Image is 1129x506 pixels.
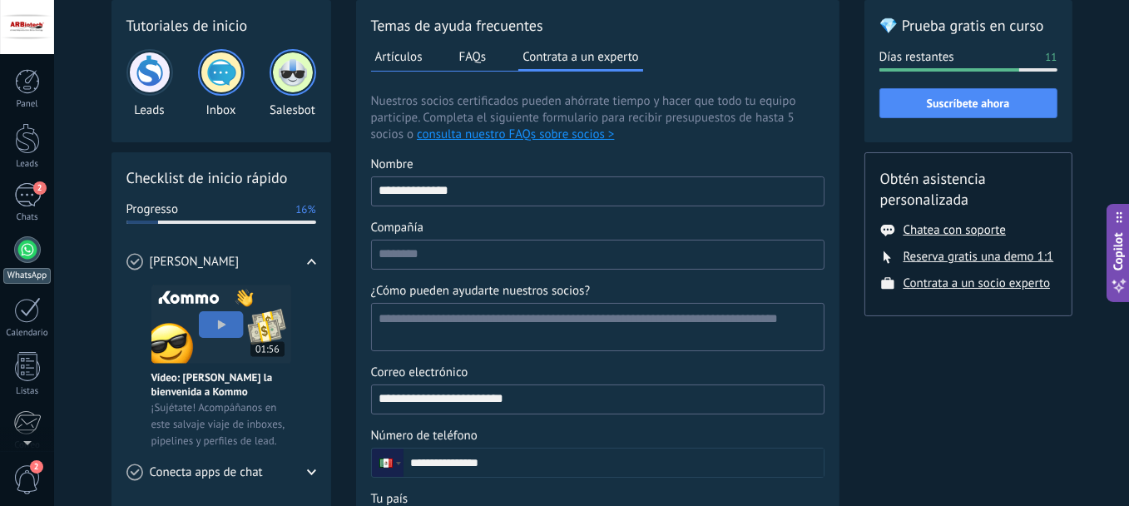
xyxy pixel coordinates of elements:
div: Salesbot [270,49,316,118]
button: Contrata a un socio experto [904,275,1051,291]
button: Suscríbete ahora [879,88,1057,118]
span: Progresso [126,201,178,218]
span: Nombre [371,156,413,173]
span: ¡Sujétate! Acompáñanos en este salvaje viaje de inboxes, pipelines y perfiles de lead. [151,399,291,449]
span: Días restantes [879,49,954,66]
div: Listas [3,386,52,397]
span: 11 [1045,49,1057,66]
button: Reserva gratis una demo 1:1 [904,249,1054,265]
div: Leads [126,49,173,118]
span: Vídeo: [PERSON_NAME] la bienvenida a Kommo [151,370,291,399]
input: Número de teléfono [404,449,824,477]
span: 2 [30,460,43,474]
span: Número de teléfono [371,428,478,444]
h2: 💎 Prueba gratis en curso [879,15,1057,36]
div: Chats [3,212,52,223]
span: Suscríbete ahora [927,97,1010,109]
span: [PERSON_NAME] [150,254,240,270]
span: Nuestros socios certificados pueden ahórrate tiempo y hacer que todo tu equipo participe. Complet... [371,93,824,143]
button: Artículos [371,44,427,69]
span: 2 [33,181,47,195]
button: FAQs [455,44,491,69]
textarea: ¿Cómo pueden ayudarte nuestros socios? [372,304,820,350]
span: 16% [295,201,315,218]
input: Nombre [372,177,824,204]
span: Copilot [1111,233,1127,271]
div: Mexico: + 52 [372,449,404,477]
input: Correo electrónico [372,385,824,412]
input: Compañía [372,241,824,267]
div: WhatsApp [3,268,51,284]
span: Compañía [371,220,423,236]
h2: Tutoriales de inicio [126,15,316,36]
img: Meet video [151,285,291,364]
span: Conecta apps de chat [150,464,263,481]
div: Inbox [198,49,245,118]
button: Contrata a un experto [518,44,642,72]
div: Calendario [3,328,52,339]
div: Panel [3,99,52,110]
button: Chatea con soporte [904,222,1006,238]
div: Leads [3,159,52,170]
h2: Obtén asistencia personalizada [880,168,1057,210]
span: ¿Cómo pueden ayudarte nuestros socios? [371,283,591,300]
button: consulta nuestro FAQs sobre socios > [417,126,614,143]
h2: Temas de ayuda frecuentes [371,15,824,36]
h2: Checklist de inicio rápido [126,167,316,188]
span: Correo electrónico [371,365,468,381]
